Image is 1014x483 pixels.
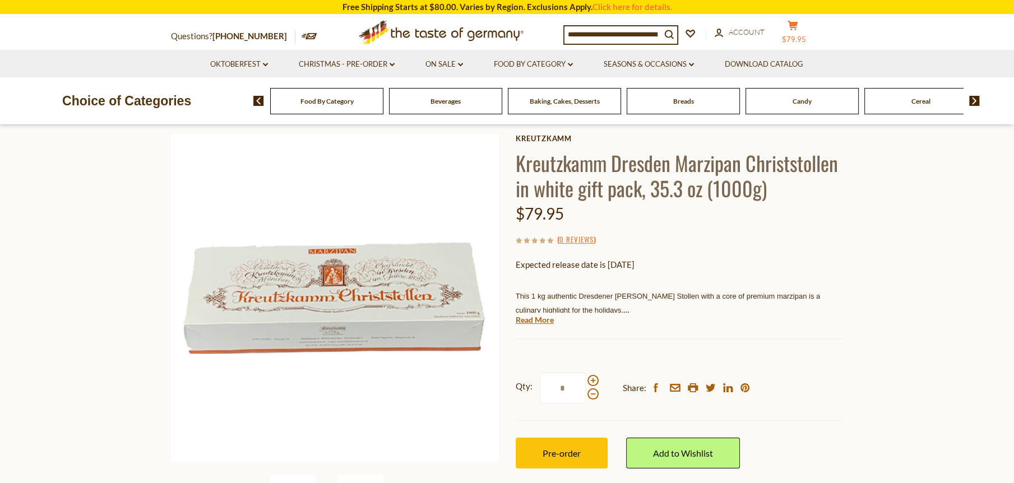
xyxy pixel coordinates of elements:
[782,35,806,44] span: $79.95
[210,58,268,71] a: Oktoberfest
[540,373,586,403] input: Qty:
[715,26,765,39] a: Account
[729,27,765,36] span: Account
[969,96,980,106] img: next arrow
[516,379,533,393] strong: Qty:
[516,314,554,326] a: Read More
[212,31,287,41] a: [PHONE_NUMBER]
[626,438,740,468] a: Add to Wishlist
[776,20,810,48] button: $79.95
[793,97,812,105] a: Candy
[425,58,463,71] a: On Sale
[559,234,594,246] a: 0 Reviews
[516,258,844,272] p: Expected release date is [DATE]
[911,97,930,105] a: Cereal
[430,97,461,105] a: Beverages
[171,29,295,44] p: Questions?
[604,58,694,71] a: Seasons & Occasions
[530,97,600,105] a: Baking, Cakes, Desserts
[494,58,573,71] a: Food By Category
[299,58,395,71] a: Christmas - PRE-ORDER
[592,2,672,12] a: Click here for details.
[171,134,499,462] img: Kreutzkamm Dresden Marzipan Christstollen in white gift pack, 35.3 oz (1000g)
[300,97,354,105] a: Food By Category
[623,381,646,395] span: Share:
[543,448,581,458] span: Pre-order
[516,204,564,223] span: $79.95
[557,234,596,245] span: ( )
[673,97,694,105] a: Breads
[516,134,844,143] a: Kreutzkamm
[725,58,803,71] a: Download Catalog
[253,96,264,106] img: previous arrow
[516,150,844,201] h1: Kreutzkamm Dresden Marzipan Christstollen in white gift pack, 35.3 oz (1000g)
[516,438,608,468] button: Pre-order
[516,292,820,314] span: This 1 kg authentic Dresdener [PERSON_NAME] Stollen with a core of premium marzipan is a culinary...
